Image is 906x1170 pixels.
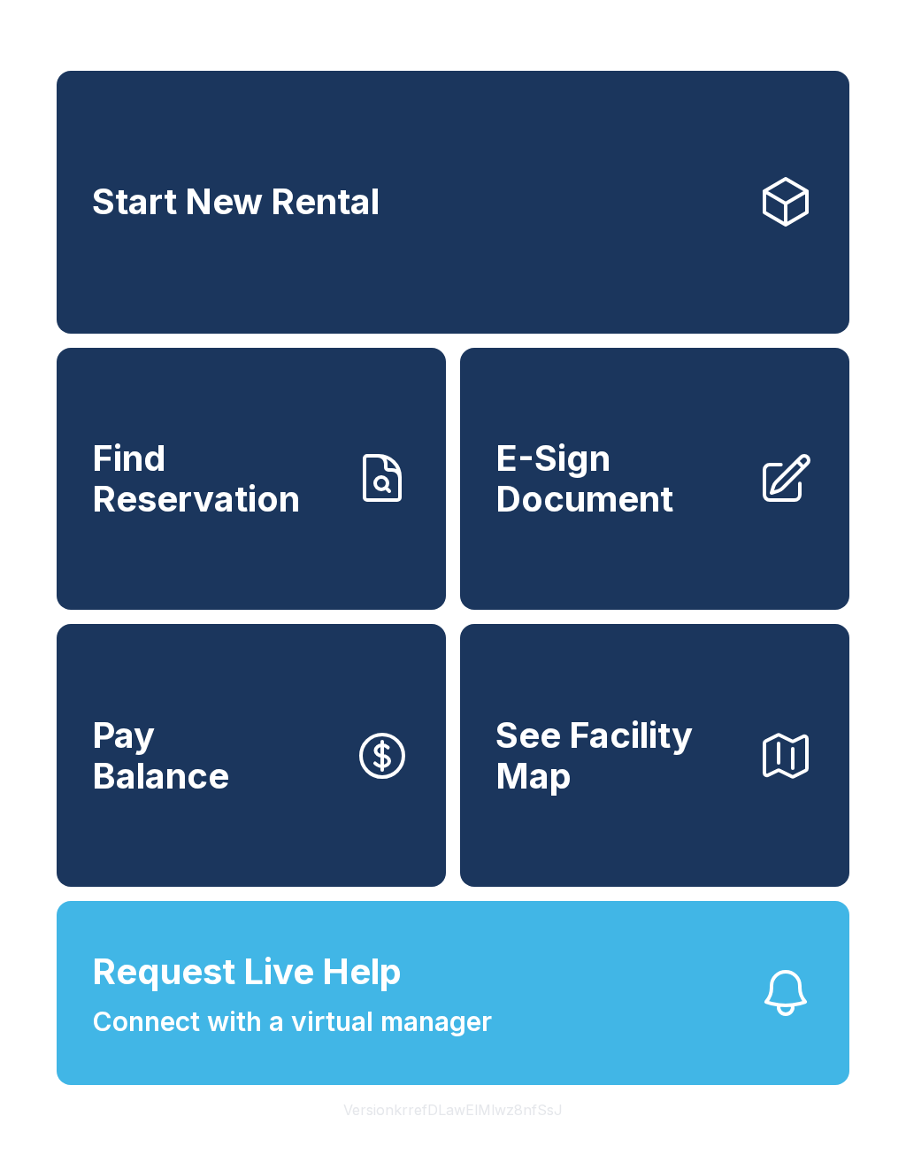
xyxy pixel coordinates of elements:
[57,624,446,887] button: PayBalance
[329,1085,577,1135] button: VersionkrrefDLawElMlwz8nfSsJ
[460,348,849,611] a: E-Sign Document
[57,71,849,334] a: Start New Rental
[460,624,849,887] button: See Facility Map
[92,438,340,519] span: Find Reservation
[92,945,402,998] span: Request Live Help
[92,1002,492,1042] span: Connect with a virtual manager
[495,438,743,519] span: E-Sign Document
[92,181,380,222] span: Start New Rental
[57,901,849,1085] button: Request Live HelpConnect with a virtual manager
[495,715,743,796] span: See Facility Map
[57,348,446,611] a: Find Reservation
[92,715,229,796] span: Pay Balance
